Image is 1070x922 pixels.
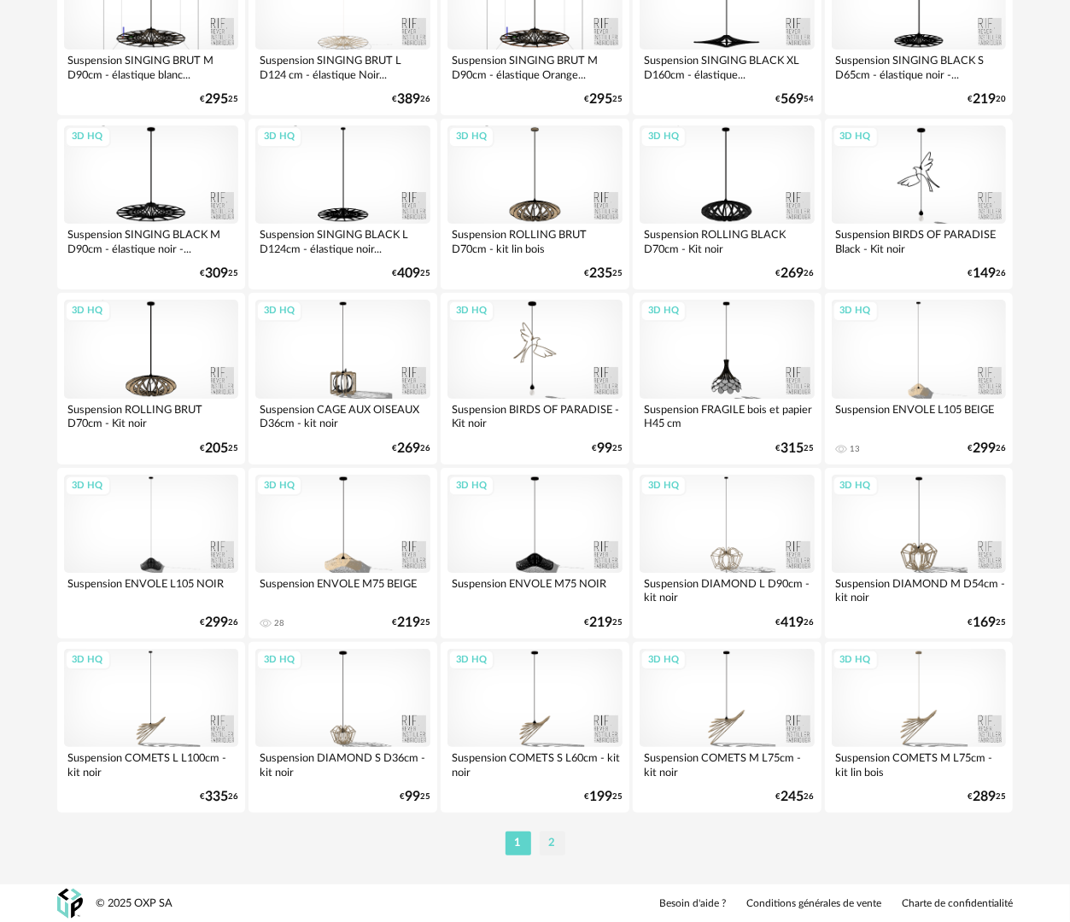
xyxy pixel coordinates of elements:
div: Suspension ROLLING BLACK D70cm - Kit noir [640,224,815,258]
div: 3D HQ [256,126,302,148]
div: 3D HQ [65,650,111,671]
span: 309 [205,268,228,279]
div: 3D HQ [448,650,494,671]
span: 245 [781,791,804,802]
div: Suspension SINGING BRUT L D124 cm - élastique Noir... [255,50,430,84]
div: Suspension SINGING BLACK XL D160cm - élastique... [640,50,815,84]
a: 3D HQ Suspension BIRDS OF PARADISE - Kit noir €9925 [441,293,629,464]
li: 2 [540,832,565,855]
span: 419 [781,617,804,628]
div: € 25 [392,268,430,279]
div: 3D HQ [833,301,879,322]
div: € 25 [776,443,815,454]
div: € 25 [392,617,430,628]
span: 409 [397,268,420,279]
span: 219 [589,617,612,628]
div: Suspension ENVOLE L105 BEIGE [832,399,1007,433]
a: 3D HQ Suspension COMETS M L75cm - kit noir €24526 [633,642,822,813]
div: 3D HQ [256,650,302,671]
div: Suspension COMETS M L75cm - kit noir [640,747,815,781]
div: Suspension SINGING BLACK M D90cm - élastique noir -... [64,224,239,258]
a: Besoin d'aide ? [660,897,727,911]
div: € 54 [776,94,815,105]
div: Suspension DIAMOND M D54cm - kit noir [832,573,1007,607]
div: Suspension SINGING BLACK L D124cm - élastique noir... [255,224,430,258]
span: 335 [205,791,228,802]
span: 99 [597,443,612,454]
div: 3D HQ [65,301,111,322]
span: 295 [589,94,612,105]
div: Suspension CAGE AUX OISEAUX D36cm - kit noir [255,399,430,433]
img: OXP [57,889,83,919]
div: € 25 [968,791,1006,802]
div: 13 [851,444,861,454]
div: Suspension BIRDS OF PARADISE Black - Kit noir [832,224,1007,258]
div: © 2025 OXP SA [96,896,173,911]
div: 28 [274,618,284,628]
a: 3D HQ Suspension COMETS L L100cm - kit noir €33526 [57,642,246,813]
div: 3D HQ [640,476,687,497]
a: 3D HQ Suspension COMETS M L75cm - kit lin bois €28925 [825,642,1014,813]
div: 3D HQ [65,476,111,497]
div: € 25 [200,268,238,279]
a: 3D HQ Suspension DIAMOND L D90cm - kit noir €41926 [633,468,822,639]
div: € 25 [968,617,1006,628]
div: 3D HQ [256,476,302,497]
a: Conditions générales de vente [747,897,882,911]
span: 169 [973,617,996,628]
div: Suspension DIAMOND L D90cm - kit noir [640,573,815,607]
div: 3D HQ [640,126,687,148]
div: € 20 [968,94,1006,105]
a: 3D HQ Suspension SINGING BLACK L D124cm - élastique noir... €40925 [248,119,437,289]
span: 235 [589,268,612,279]
span: 149 [973,268,996,279]
span: 315 [781,443,804,454]
div: Suspension ROLLING BRUT D70cm - kit lin bois [447,224,623,258]
span: 99 [405,791,420,802]
a: 3D HQ Suspension CAGE AUX OISEAUX D36cm - kit noir €26926 [248,293,437,464]
div: € 25 [200,94,238,105]
div: Suspension ROLLING BRUT D70cm - Kit noir [64,399,239,433]
div: € 26 [776,791,815,802]
div: € 26 [776,617,815,628]
div: € 26 [200,617,238,628]
div: € 25 [400,791,430,802]
div: Suspension COMETS L L100cm - kit noir [64,747,239,781]
div: € 26 [968,268,1006,279]
div: 3D HQ [448,476,494,497]
div: Suspension SINGING BLACK S D65cm - élastique noir -... [832,50,1007,84]
span: 219 [397,617,420,628]
span: 569 [781,94,804,105]
a: 3D HQ Suspension ENVOLE L105 NOIR €29926 [57,468,246,639]
span: 199 [589,791,612,802]
div: 3D HQ [448,301,494,322]
span: 219 [973,94,996,105]
a: 3D HQ Suspension ROLLING BRUT D70cm - kit lin bois €23525 [441,119,629,289]
div: Suspension ENVOLE M75 NOIR [447,573,623,607]
a: 3D HQ Suspension DIAMOND M D54cm - kit noir €16925 [825,468,1014,639]
a: 3D HQ Suspension ENVOLE M75 BEIGE 28 €21925 [248,468,437,639]
div: Suspension COMETS S L60cm - kit noir [447,747,623,781]
a: 3D HQ Suspension ENVOLE M75 NOIR €21925 [441,468,629,639]
div: Suspension ENVOLE L105 NOIR [64,573,239,607]
div: € 25 [584,617,623,628]
span: 269 [397,443,420,454]
div: € 25 [584,94,623,105]
div: 3D HQ [65,126,111,148]
a: 3D HQ Suspension ROLLING BRUT D70cm - Kit noir €20525 [57,293,246,464]
div: Suspension SINGING BRUT M D90cm - élastique blanc... [64,50,239,84]
div: € 26 [392,94,430,105]
div: 3D HQ [640,301,687,322]
span: 289 [973,791,996,802]
div: Suspension DIAMOND S D36cm - kit noir [255,747,430,781]
div: 3D HQ [833,650,879,671]
div: Suspension FRAGILE bois et papier H45 cm [640,399,815,433]
li: 1 [506,832,531,855]
div: € 26 [392,443,430,454]
a: Charte de confidentialité [903,897,1014,911]
div: € 25 [584,791,623,802]
a: 3D HQ Suspension ENVOLE L105 BEIGE 13 €29926 [825,293,1014,464]
div: 3D HQ [833,476,879,497]
div: 3D HQ [256,301,302,322]
a: 3D HQ Suspension ROLLING BLACK D70cm - Kit noir €26926 [633,119,822,289]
